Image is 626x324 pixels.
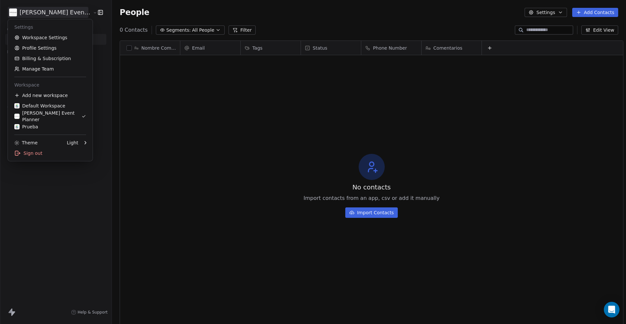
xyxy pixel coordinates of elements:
div: Workspace [10,80,90,90]
img: tab_keywords_by_traffic_grey.svg [65,38,70,43]
a: Billing & Subscription [10,53,90,64]
div: Add new workspace [10,90,90,101]
div: [PERSON_NAME] Event Planner [14,110,82,123]
div: Theme [14,139,37,146]
div: Default Workspace [14,103,65,109]
div: Keywords by Traffic [72,39,110,43]
a: Profile Settings [10,43,90,53]
img: CINDHY%20CAMACHO%20event%20planner%20logo-01.jpg [14,114,20,119]
a: Manage Team [10,64,90,74]
img: tab_domain_overview_orange.svg [18,38,23,43]
img: logo_orange.svg [10,10,16,16]
div: Domain: [DOMAIN_NAME] [17,17,72,22]
div: Domain Overview [25,39,58,43]
div: Light [67,139,78,146]
div: Prueba [14,123,38,130]
div: Sign out [10,148,90,158]
img: website_grey.svg [10,17,16,22]
a: Workspace Settings [10,32,90,43]
img: Ker3%20logo-01%20(1).jpg [14,124,20,129]
img: Ker3%20logo-01%20(1).jpg [14,103,20,108]
div: Settings [10,22,90,32]
div: v 4.0.25 [18,10,32,16]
